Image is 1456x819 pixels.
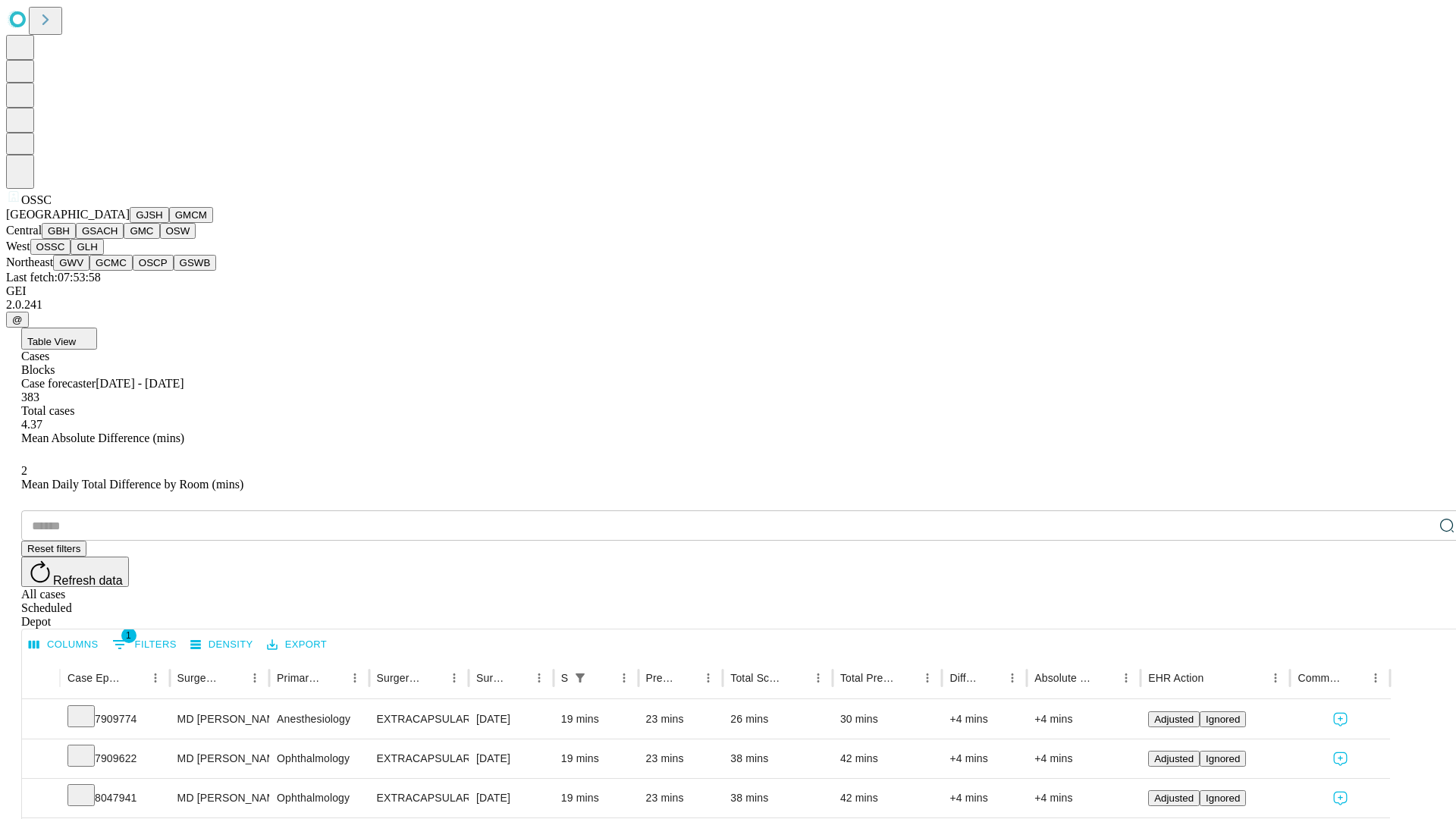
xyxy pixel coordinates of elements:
span: [GEOGRAPHIC_DATA] [6,208,130,221]
button: Select columns [25,633,102,657]
button: Reset filters [21,541,86,557]
button: Adjusted [1148,790,1200,806]
button: @ [6,312,29,328]
div: 7909622 [67,739,162,778]
div: [DATE] [476,700,546,739]
button: Adjusted [1148,711,1200,727]
button: GMC [124,223,159,239]
button: GSACH [76,223,124,239]
button: Menu [444,667,465,689]
div: Ophthalmology [277,739,361,778]
div: Comments [1298,672,1341,684]
span: Total cases [21,404,74,417]
div: Total Scheduled Duration [730,672,785,684]
button: Menu [917,667,938,689]
div: 23 mins [646,700,716,739]
div: 23 mins [646,739,716,778]
span: Central [6,224,42,237]
button: Sort [786,667,808,689]
div: +4 mins [949,779,1019,817]
div: Scheduled In Room Duration [561,672,568,684]
div: Surgery Name [377,672,421,684]
span: West [6,240,30,253]
button: Menu [1265,667,1286,689]
button: Refresh data [21,557,129,587]
button: OSW [160,223,196,239]
span: Ignored [1206,753,1240,764]
button: Expand [30,786,52,812]
div: 8047941 [67,779,162,817]
div: 38 mins [730,739,825,778]
span: [DATE] - [DATE] [96,377,184,390]
div: +4 mins [949,739,1019,778]
div: EXTRACAPSULAR CATARACT REMOVAL WITH [MEDICAL_DATA] [377,739,461,778]
button: Menu [613,667,635,689]
button: GJSH [130,207,169,223]
button: Menu [529,667,550,689]
div: MD [PERSON_NAME] [PERSON_NAME] Md [177,739,262,778]
div: +4 mins [949,700,1019,739]
div: 19 mins [561,700,631,739]
div: EXTRACAPSULAR CATARACT REMOVAL WITH [MEDICAL_DATA] [377,779,461,817]
button: Density [187,633,257,657]
span: 4.37 [21,418,42,431]
div: 42 mins [840,739,935,778]
button: Expand [30,707,52,733]
div: 42 mins [840,779,935,817]
span: 383 [21,391,39,403]
button: Ignored [1200,751,1246,767]
div: +4 mins [1034,700,1133,739]
span: Adjusted [1154,753,1194,764]
button: GLH [71,239,103,255]
span: Refresh data [53,574,123,587]
button: Ignored [1200,711,1246,727]
button: Show filters [570,667,591,689]
span: Reset filters [27,543,80,554]
div: EXTRACAPSULAR CATARACT REMOVAL WITH [MEDICAL_DATA] [377,700,461,739]
button: GMCM [169,207,213,223]
button: Menu [344,667,366,689]
span: Last fetch: 07:53:58 [6,271,101,284]
div: 7909774 [67,700,162,739]
div: +4 mins [1034,779,1133,817]
button: Sort [124,667,145,689]
div: EHR Action [1148,672,1203,684]
button: Sort [1205,667,1226,689]
div: MD [PERSON_NAME] [PERSON_NAME] Md [177,779,262,817]
button: GSWB [174,255,217,271]
div: 38 mins [730,779,825,817]
span: Adjusted [1154,792,1194,804]
button: Sort [323,667,344,689]
div: 26 mins [730,700,825,739]
span: Ignored [1206,792,1240,804]
span: @ [12,314,23,325]
button: Sort [981,667,1002,689]
button: Adjusted [1148,751,1200,767]
button: Menu [1002,667,1023,689]
div: 19 mins [561,739,631,778]
span: Table View [27,336,76,347]
div: 30 mins [840,700,935,739]
div: Difference [949,672,979,684]
div: Primary Service [277,672,321,684]
button: Sort [676,667,698,689]
button: Menu [1365,667,1386,689]
div: Total Predicted Duration [840,672,895,684]
div: 2.0.241 [6,298,1450,312]
button: Export [263,633,331,657]
button: Sort [896,667,917,689]
button: Sort [507,667,529,689]
span: Mean Absolute Difference (mins) [21,431,184,444]
div: Surgery Date [476,672,506,684]
div: Absolute Difference [1034,672,1093,684]
div: Case Epic Id [67,672,122,684]
span: Mean Daily Total Difference by Room (mins) [21,478,243,491]
button: GBH [42,223,76,239]
div: 19 mins [561,779,631,817]
button: GCMC [89,255,133,271]
div: 23 mins [646,779,716,817]
button: Sort [223,667,244,689]
button: Expand [30,746,52,773]
button: Menu [1116,667,1137,689]
div: GEI [6,284,1450,298]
